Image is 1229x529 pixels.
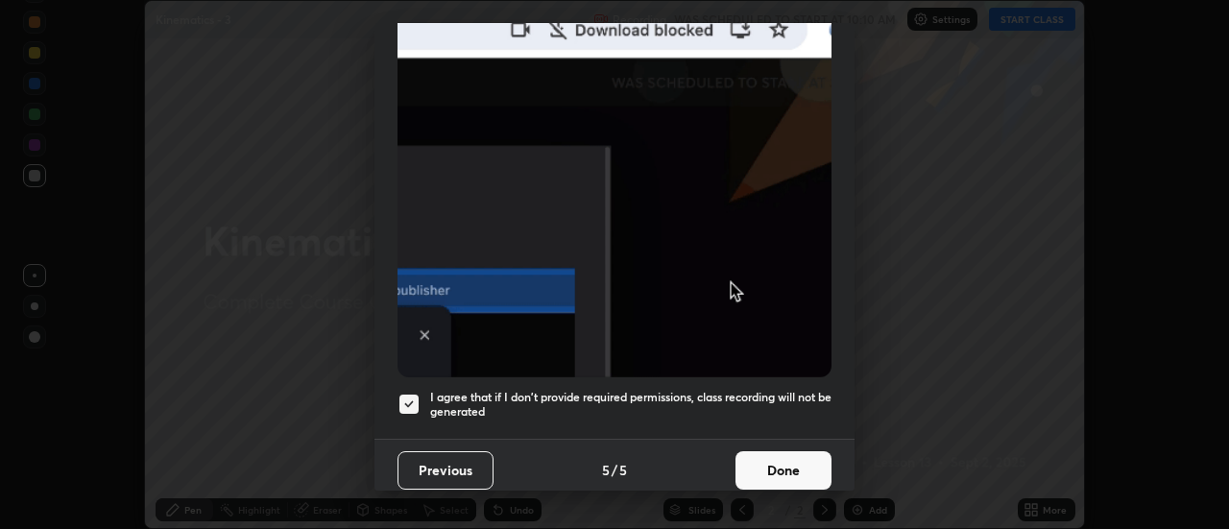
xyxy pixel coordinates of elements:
button: Previous [398,451,494,490]
h4: 5 [619,460,627,480]
h5: I agree that if I don't provide required permissions, class recording will not be generated [430,390,831,420]
button: Done [735,451,831,490]
h4: 5 [602,460,610,480]
h4: / [612,460,617,480]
